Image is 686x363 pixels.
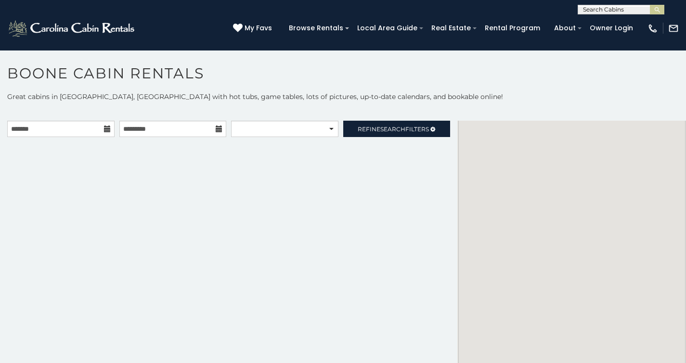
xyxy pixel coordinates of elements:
[549,21,581,36] a: About
[343,121,451,137] a: RefineSearchFilters
[245,23,272,33] span: My Favs
[427,21,476,36] a: Real Estate
[284,21,348,36] a: Browse Rentals
[233,23,274,34] a: My Favs
[585,21,638,36] a: Owner Login
[380,125,405,133] span: Search
[647,23,658,34] img: phone-regular-white.png
[352,21,422,36] a: Local Area Guide
[480,21,545,36] a: Rental Program
[7,19,137,38] img: White-1-2.png
[358,125,429,133] span: Refine Filters
[668,23,679,34] img: mail-regular-white.png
